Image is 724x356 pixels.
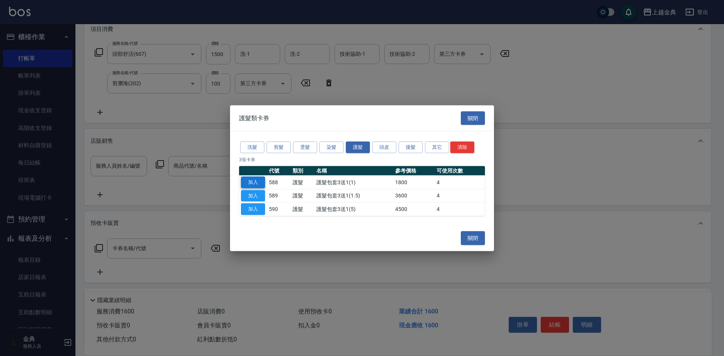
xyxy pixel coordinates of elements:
[291,202,314,216] td: 護髮
[267,176,291,189] td: 588
[435,176,485,189] td: 4
[291,176,314,189] td: 護髮
[241,203,265,215] button: 加入
[346,142,370,153] button: 護髮
[461,231,485,245] button: 關閉
[393,176,435,189] td: 1800
[241,176,265,188] button: 加入
[450,142,474,153] button: 清除
[314,166,393,176] th: 名稱
[240,142,264,153] button: 洗髮
[291,189,314,203] td: 護髮
[267,189,291,203] td: 589
[267,166,291,176] th: 代號
[393,166,435,176] th: 參考價格
[314,202,393,216] td: 護髮包套3送1(5)
[314,189,393,203] td: 護髮包套3送1(1.5)
[393,189,435,203] td: 3600
[399,142,423,153] button: 接髮
[461,111,485,125] button: 關閉
[372,142,396,153] button: 頭皮
[425,142,449,153] button: 其它
[267,202,291,216] td: 590
[239,156,485,163] p: 3 張卡券
[241,190,265,202] button: 加入
[319,142,344,153] button: 染髮
[291,166,314,176] th: 類別
[435,202,485,216] td: 4
[435,189,485,203] td: 4
[393,202,435,216] td: 4500
[435,166,485,176] th: 可使用次數
[293,142,317,153] button: 燙髮
[267,142,291,153] button: 剪髮
[239,114,269,122] span: 護髮類卡券
[314,176,393,189] td: 護髮包套3送1(1)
